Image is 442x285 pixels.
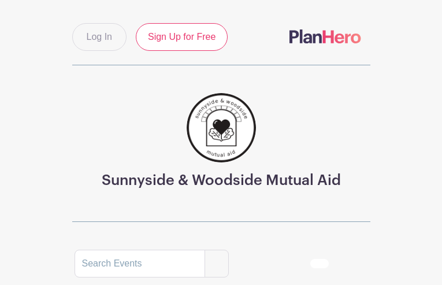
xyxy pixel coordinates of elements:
[72,23,127,51] a: Log In
[102,172,341,189] h3: Sunnyside & Woodside Mutual Aid
[187,93,256,162] img: 256.png
[310,259,368,268] div: order and view
[136,23,228,51] a: Sign Up for Free
[289,29,361,43] img: logo-507f7623f17ff9eddc593b1ce0a138ce2505c220e1c5a4e2b4648c50719b7d32.svg
[75,250,205,277] input: Search Events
